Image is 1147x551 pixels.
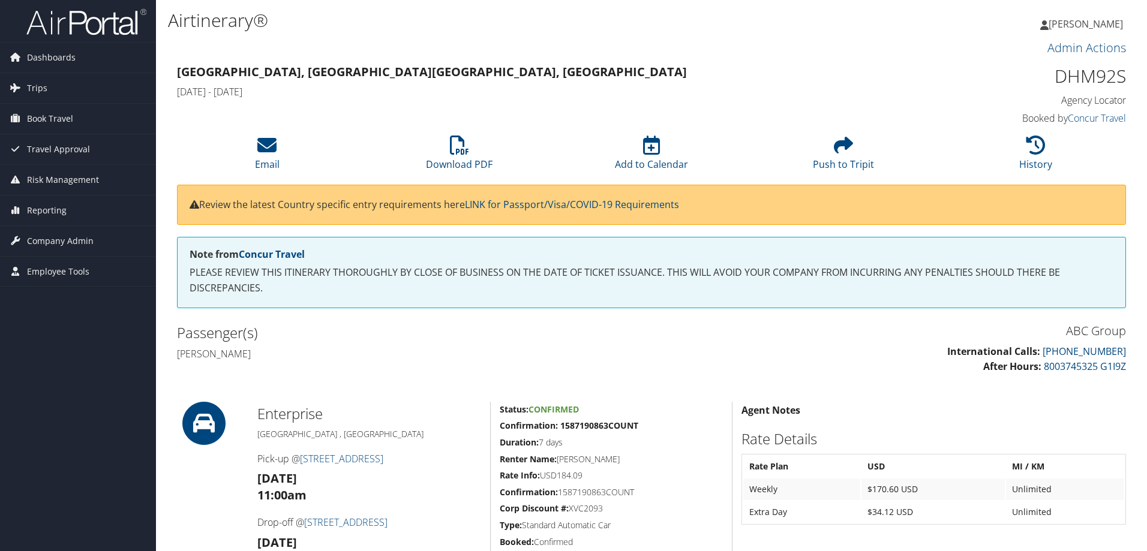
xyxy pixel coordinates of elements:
h5: Confirmed [500,536,723,548]
h4: Drop-off @ [257,516,481,529]
a: [PERSON_NAME] [1040,6,1135,42]
h5: 7 days [500,436,723,448]
h5: 1587190863COUNT [500,486,723,498]
img: airportal-logo.png [26,8,146,36]
span: Company Admin [27,226,94,256]
strong: Note from [190,248,305,261]
span: Dashboards [27,43,76,73]
strong: Confirmation: [500,486,558,498]
span: Confirmed [529,404,579,415]
span: Travel Approval [27,134,90,164]
td: Unlimited [1006,478,1124,500]
h4: Pick-up @ [257,452,481,465]
h1: Airtinerary® [168,8,813,33]
a: Download PDF [426,142,493,171]
a: [STREET_ADDRESS] [300,452,383,465]
h2: Passenger(s) [177,323,642,343]
th: MI / KM [1006,456,1124,477]
strong: [DATE] [257,534,297,550]
h5: [PERSON_NAME] [500,453,723,465]
td: $170.60 USD [861,478,1005,500]
a: Add to Calendar [615,142,688,171]
a: Concur Travel [239,248,305,261]
strong: [DATE] [257,470,297,486]
td: Unlimited [1006,501,1124,523]
a: [STREET_ADDRESS] [304,516,388,529]
a: [PHONE_NUMBER] [1043,345,1126,358]
span: Trips [27,73,47,103]
strong: Agent Notes [741,404,800,417]
strong: Corp Discount #: [500,502,569,514]
span: Risk Management [27,165,99,195]
strong: Type: [500,519,522,531]
strong: International Calls: [947,345,1040,358]
a: Admin Actions [1047,40,1126,56]
h2: Enterprise [257,404,481,424]
strong: Confirmation: 1587190863COUNT [500,420,638,431]
strong: [GEOGRAPHIC_DATA], [GEOGRAPHIC_DATA] [GEOGRAPHIC_DATA], [GEOGRAPHIC_DATA] [177,64,687,80]
strong: Status: [500,404,529,415]
span: Book Travel [27,104,73,134]
a: Push to Tripit [813,142,874,171]
h3: ABC Group [660,323,1126,339]
h5: Standard Automatic Car [500,519,723,531]
h4: [PERSON_NAME] [177,347,642,360]
p: PLEASE REVIEW THIS ITINERARY THOROUGHLY BY CLOSE OF BUSINESS ON THE DATE OF TICKET ISSUANCE. THIS... [190,265,1113,296]
th: Rate Plan [743,456,860,477]
h5: XVC2093 [500,502,723,514]
a: LINK for Passport/Visa/COVID-19 Requirements [465,198,679,211]
td: Weekly [743,478,860,500]
strong: After Hours: [983,360,1041,373]
h2: Rate Details [741,429,1126,449]
h5: USD184.09 [500,469,723,481]
th: USD [861,456,1005,477]
td: Extra Day [743,501,860,523]
h4: Agency Locator [902,94,1126,107]
a: History [1019,142,1052,171]
strong: 11:00am [257,487,307,503]
span: Reporting [27,195,67,225]
span: [PERSON_NAME] [1049,17,1123,31]
strong: Booked: [500,536,534,547]
strong: Rate Info: [500,469,540,481]
p: Review the latest Country specific entry requirements here [190,197,1113,213]
a: 8003745325 G1I9Z [1044,360,1126,373]
a: Email [255,142,280,171]
a: Concur Travel [1068,112,1126,125]
strong: Renter Name: [500,453,557,465]
h5: [GEOGRAPHIC_DATA] , [GEOGRAPHIC_DATA] [257,428,481,440]
h4: [DATE] - [DATE] [177,85,884,98]
h4: Booked by [902,112,1126,125]
strong: Duration: [500,436,539,448]
span: Employee Tools [27,257,89,287]
h1: DHM92S [902,64,1126,89]
td: $34.12 USD [861,501,1005,523]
